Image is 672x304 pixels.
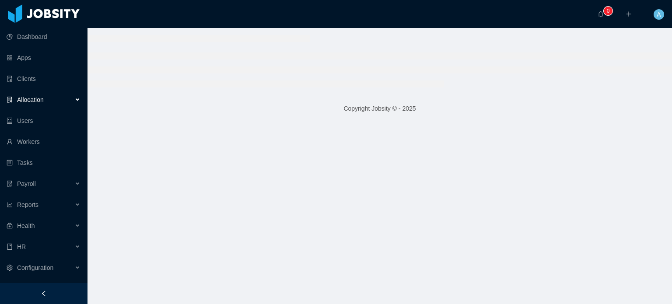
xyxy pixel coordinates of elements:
[17,96,44,103] span: Allocation
[7,202,13,208] i: icon: line-chart
[7,133,80,150] a: icon: userWorkers
[17,264,53,271] span: Configuration
[7,265,13,271] i: icon: setting
[17,243,26,250] span: HR
[7,49,80,66] a: icon: appstoreApps
[7,70,80,87] a: icon: auditClients
[7,112,80,129] a: icon: robotUsers
[657,9,661,20] span: A
[7,244,13,250] i: icon: book
[87,94,672,124] footer: Copyright Jobsity © - 2025
[604,7,612,15] sup: 0
[598,11,604,17] i: icon: bell
[7,97,13,103] i: icon: solution
[7,154,80,171] a: icon: profileTasks
[626,11,632,17] i: icon: plus
[17,222,35,229] span: Health
[7,223,13,229] i: icon: medicine-box
[17,201,38,208] span: Reports
[7,181,13,187] i: icon: file-protect
[7,28,80,45] a: icon: pie-chartDashboard
[17,180,36,187] span: Payroll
